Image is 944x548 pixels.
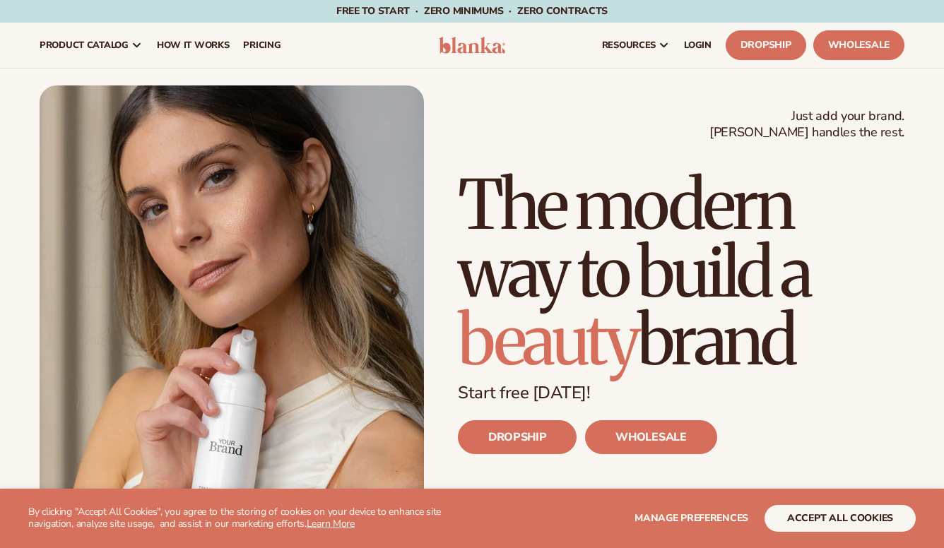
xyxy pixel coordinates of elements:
img: logo [439,37,505,54]
a: resources [595,23,677,68]
a: LOGIN [677,23,719,68]
span: Just add your brand. [PERSON_NAME] handles the rest. [709,108,904,141]
span: resources [602,40,656,51]
a: Dropship [726,30,806,60]
button: accept all cookies [765,505,916,532]
a: Wholesale [813,30,904,60]
a: product catalog [33,23,150,68]
p: 4.9 [559,482,648,513]
a: WHOLESALE [585,420,716,454]
span: Manage preferences [635,511,748,525]
a: pricing [236,23,288,68]
span: product catalog [40,40,129,51]
span: Free to start · ZERO minimums · ZERO contracts [336,4,608,18]
span: How It Works [157,40,230,51]
a: Learn More [307,517,355,530]
a: How It Works [150,23,237,68]
button: Manage preferences [635,505,748,532]
h1: The modern way to build a brand [458,171,904,374]
a: DROPSHIP [458,420,577,454]
span: pricing [243,40,281,51]
span: LOGIN [684,40,712,51]
p: By clicking "Accept All Cookies", you agree to the storing of cookies on your device to enhance s... [28,506,461,530]
p: Start free [DATE]! [458,383,904,403]
p: 100K+ [458,482,531,513]
p: 450+ [676,482,783,513]
span: beauty [458,298,637,383]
